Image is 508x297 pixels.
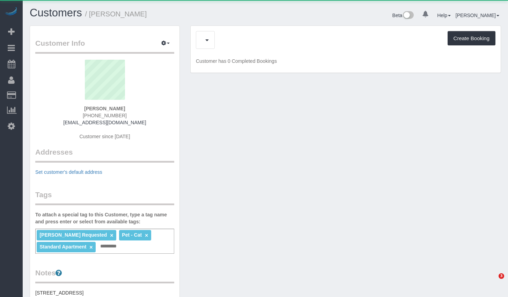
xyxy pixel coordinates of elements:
a: × [145,232,148,238]
strong: [PERSON_NAME] [84,106,125,111]
a: Help [437,13,451,18]
small: / [PERSON_NAME] [85,10,147,18]
img: New interface [402,11,414,20]
iframe: Intercom live chat [484,273,501,290]
img: Automaid Logo [4,7,18,17]
a: Set customer's default address [35,169,102,175]
label: To attach a special tag to this Customer, type a tag name and press enter or select from availabl... [35,211,174,225]
span: [PHONE_NUMBER] [83,113,127,118]
p: Customer has 0 Completed Bookings [196,58,495,65]
span: Pet - Cat [122,232,142,238]
a: × [110,232,113,238]
legend: Notes [35,268,174,283]
a: Beta [392,13,414,18]
span: Customer since [DATE] [79,134,130,139]
span: 3 [499,273,504,279]
span: Standard Apartment [39,244,86,250]
a: [EMAIL_ADDRESS][DOMAIN_NAME] [63,120,146,125]
a: Customers [30,7,82,19]
legend: Tags [35,190,174,205]
a: [PERSON_NAME] [456,13,499,18]
legend: Customer Info [35,38,174,54]
span: [PERSON_NAME] Requested [39,232,107,238]
button: Create Booking [448,31,495,46]
a: × [89,244,93,250]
